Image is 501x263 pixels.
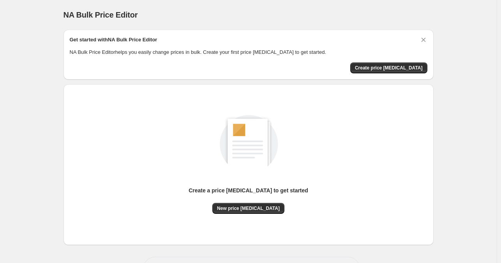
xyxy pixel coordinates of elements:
[217,205,280,211] span: New price [MEDICAL_DATA]
[350,62,427,73] button: Create price change job
[355,65,423,71] span: Create price [MEDICAL_DATA]
[189,187,308,194] p: Create a price [MEDICAL_DATA] to get started
[64,11,138,19] span: NA Bulk Price Editor
[420,36,427,44] button: Dismiss card
[70,48,427,56] p: NA Bulk Price Editor helps you easily change prices in bulk. Create your first price [MEDICAL_DAT...
[212,203,284,214] button: New price [MEDICAL_DATA]
[70,36,157,44] h2: Get started with NA Bulk Price Editor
